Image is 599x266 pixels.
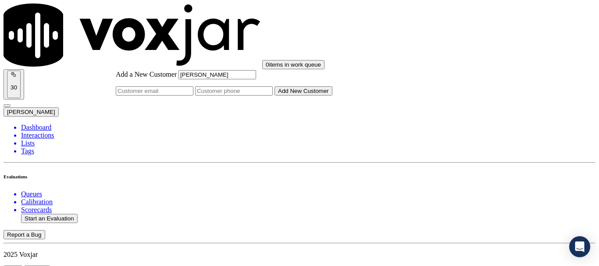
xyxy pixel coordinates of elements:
a: Dashboard [21,124,595,131]
a: Calibration [21,198,595,206]
a: Interactions [21,131,595,139]
span: [PERSON_NAME] [7,109,55,115]
a: Tags [21,147,595,155]
button: Start an Evaluation [21,214,78,223]
input: Customer email [116,86,193,96]
p: 2025 Voxjar [4,251,595,259]
button: [PERSON_NAME] [4,107,59,117]
img: voxjar logo [4,4,260,67]
input: Customer phone [195,86,273,96]
h6: Evaluations [4,174,595,179]
button: Report a Bug [4,230,45,239]
a: Lists [21,139,595,147]
div: Open Intercom Messenger [569,236,590,257]
label: Add a New Customer [116,71,177,78]
button: Add New Customer [275,86,332,96]
button: 30 [4,69,24,99]
input: Customer name [178,70,256,79]
button: 0items in work queue [262,60,324,69]
button: 30 [7,71,21,98]
a: Queues [21,190,595,198]
a: Scorecards [21,206,595,214]
p: 30 [11,84,17,91]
